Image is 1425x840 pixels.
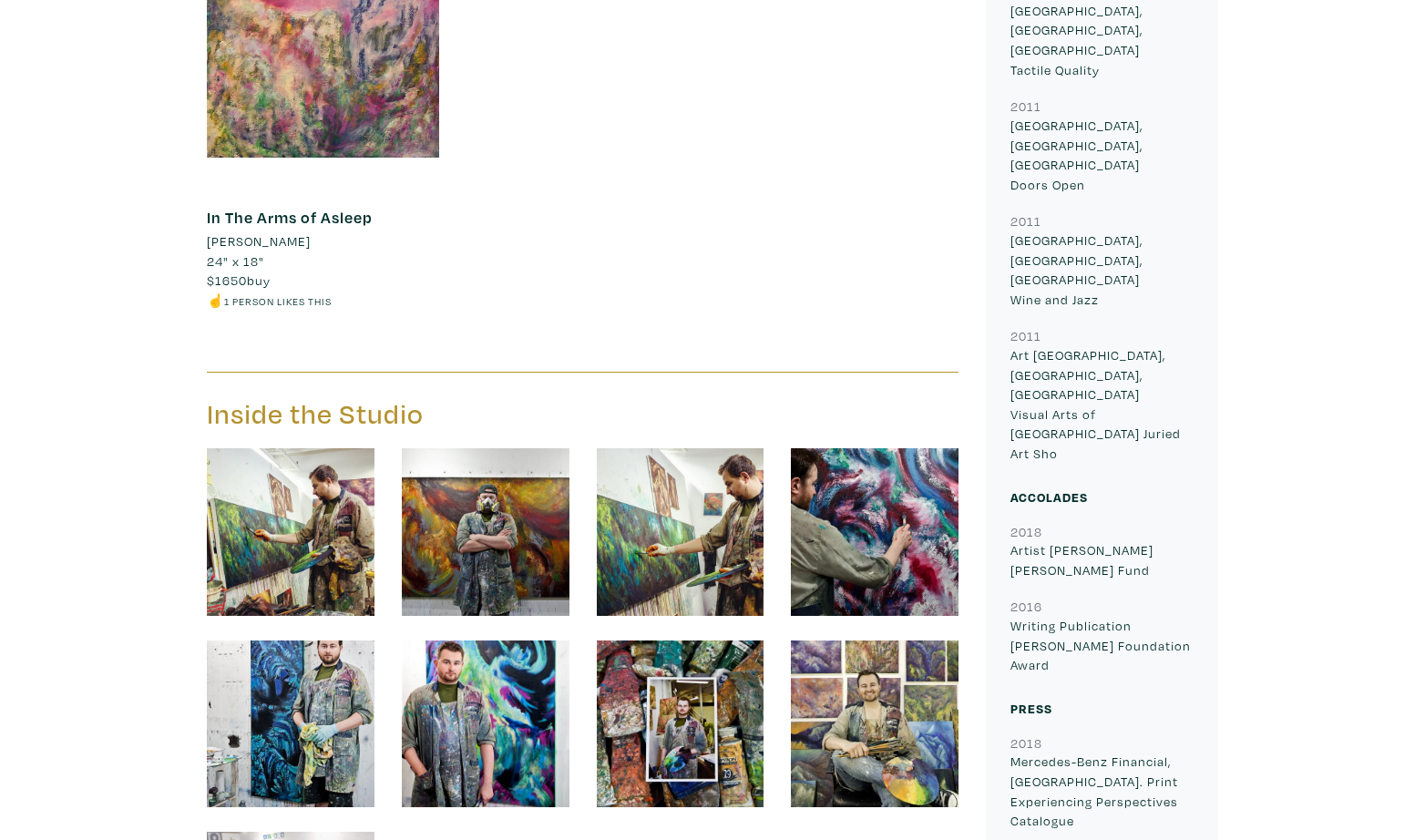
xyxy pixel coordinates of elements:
[1010,116,1194,194] p: [GEOGRAPHIC_DATA], [GEOGRAPHIC_DATA], [GEOGRAPHIC_DATA] Doors Open
[1010,700,1052,717] small: Press
[207,271,247,289] span: $1650
[207,231,439,251] a: [PERSON_NAME]
[1010,212,1041,230] small: 2011
[791,448,959,616] img: phpThumb.php
[1010,345,1194,464] p: Art [GEOGRAPHIC_DATA], [GEOGRAPHIC_DATA], [GEOGRAPHIC_DATA] Visual Arts of [GEOGRAPHIC_DATA] Juri...
[207,291,439,311] li: ☝️
[207,271,271,289] span: buy
[207,397,569,432] h3: Inside the Studio
[1010,230,1194,309] p: [GEOGRAPHIC_DATA], [GEOGRAPHIC_DATA], [GEOGRAPHIC_DATA] Wine and Jazz
[1010,1,1194,79] p: [GEOGRAPHIC_DATA], [GEOGRAPHIC_DATA], [GEOGRAPHIC_DATA] Tactile Quality
[1010,327,1041,344] small: 2011
[1010,488,1088,506] small: Accolades
[1010,523,1042,540] small: 2018
[207,231,311,251] li: [PERSON_NAME]
[207,207,373,228] a: In The Arms of Asleep
[207,640,374,808] img: phpThumb.php
[597,448,764,616] img: phpThumb.php
[1010,97,1041,115] small: 2011
[402,448,569,616] img: phpThumb.php
[207,448,374,616] img: phpThumb.php
[1010,734,1042,752] small: 2018
[1010,598,1042,615] small: 2016
[402,640,569,808] img: phpThumb.php
[1010,752,1194,830] p: Mercedes-Benz Financial, [GEOGRAPHIC_DATA]. Print Experiencing Perspectives Catalogue
[1010,540,1194,579] p: Artist [PERSON_NAME] [PERSON_NAME] Fund
[207,252,264,270] span: 24" x 18"
[1010,616,1194,675] p: Writing Publication [PERSON_NAME] Foundation Award
[597,640,764,808] img: phpThumb.php
[224,294,332,308] small: 1 person likes this
[791,640,959,808] img: phpThumb.php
